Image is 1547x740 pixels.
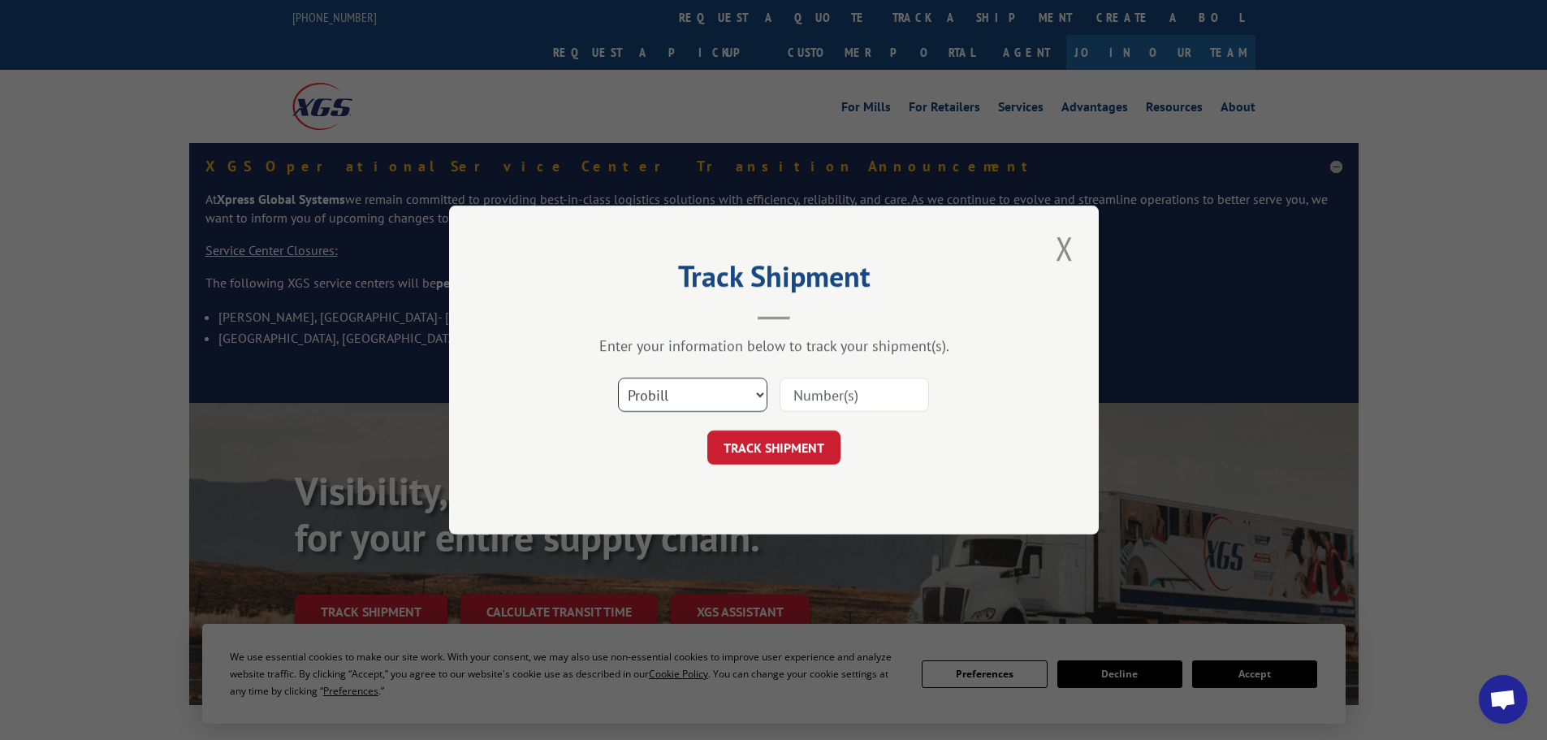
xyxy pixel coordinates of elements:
[530,336,1018,355] div: Enter your information below to track your shipment(s).
[530,265,1018,296] h2: Track Shipment
[1051,226,1078,270] button: Close modal
[707,431,840,465] button: TRACK SHIPMENT
[1479,675,1528,724] a: Open chat
[780,378,929,412] input: Number(s)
